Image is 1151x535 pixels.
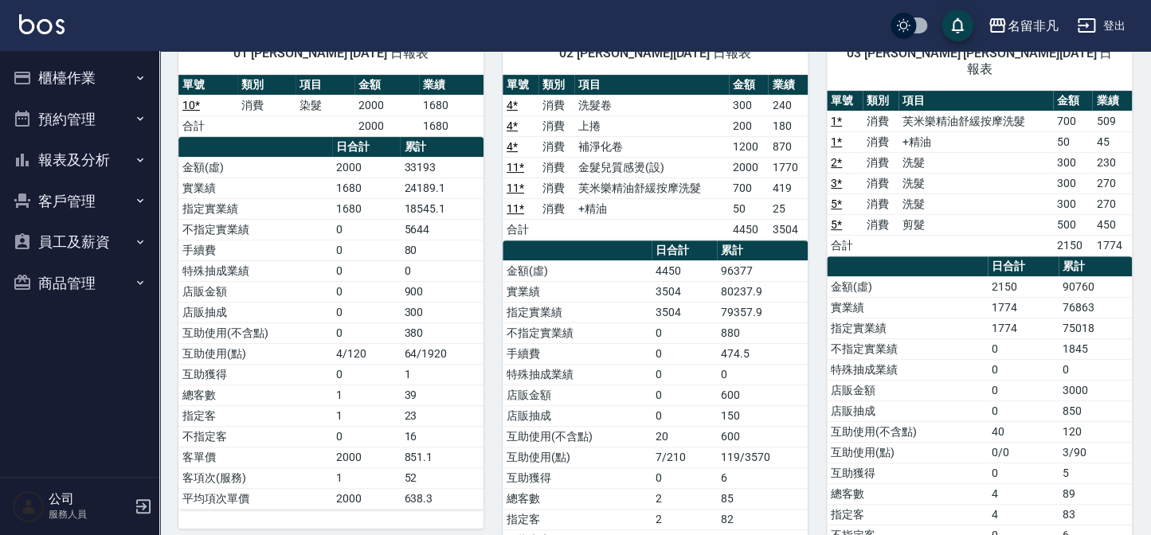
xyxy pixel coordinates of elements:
[400,302,483,322] td: 300
[729,136,769,157] td: 1200
[729,157,769,178] td: 2000
[178,157,332,178] td: 金額(虛)
[717,509,808,529] td: 82
[503,343,652,364] td: 手續費
[652,302,717,322] td: 3504
[178,302,332,322] td: 店販抽成
[1092,91,1132,111] th: 業績
[717,467,808,488] td: 6
[652,405,717,426] td: 0
[827,91,863,111] th: 單號
[332,322,400,343] td: 0
[827,483,988,504] td: 總客數
[827,463,988,483] td: 互助獲得
[503,75,808,240] table: a dense table
[400,137,483,158] th: 累計
[503,426,652,447] td: 互助使用(不含點)
[574,75,729,96] th: 項目
[717,385,808,405] td: 600
[503,302,652,322] td: 指定實業績
[574,136,729,157] td: 補淨化卷
[198,45,464,61] span: 01 [PERSON_NAME] [DATE] 日報表
[419,95,483,115] td: 1680
[827,400,988,421] td: 店販抽成
[827,442,988,463] td: 互助使用(點)
[717,322,808,343] td: 880
[863,214,898,235] td: 消費
[503,467,652,488] td: 互助獲得
[898,111,1053,131] td: 芙米樂精油舒緩按摩洗髮
[827,235,863,256] td: 合計
[827,318,988,338] td: 指定實業績
[898,91,1053,111] th: 項目
[6,263,153,304] button: 商品管理
[717,260,808,281] td: 96377
[538,198,574,219] td: 消費
[827,276,988,297] td: 金額(虛)
[400,240,483,260] td: 80
[652,240,717,261] th: 日合計
[178,426,332,447] td: 不指定客
[332,426,400,447] td: 0
[332,260,400,281] td: 0
[400,281,483,302] td: 900
[1053,173,1093,193] td: 300
[178,260,332,281] td: 特殊抽成業績
[332,467,400,488] td: 1
[332,447,400,467] td: 2000
[717,405,808,426] td: 150
[296,75,354,96] th: 項目
[400,178,483,198] td: 24189.1
[827,359,988,380] td: 特殊抽成業績
[1092,111,1132,131] td: 509
[717,447,808,467] td: 119/3570
[178,467,332,488] td: 客項次(服務)
[6,181,153,222] button: 客戶管理
[988,442,1059,463] td: 0/0
[178,488,332,509] td: 平均項次單價
[332,343,400,364] td: 4/120
[296,95,354,115] td: 染髮
[988,338,1059,359] td: 0
[400,364,483,385] td: 1
[574,178,729,198] td: 芙米樂精油舒緩按摩洗髮
[574,198,729,219] td: +精油
[717,343,808,364] td: 474.5
[503,364,652,385] td: 特殊抽成業績
[49,491,130,507] h5: 公司
[1053,91,1093,111] th: 金額
[768,219,808,240] td: 3504
[863,131,898,152] td: 消費
[898,131,1053,152] td: +精油
[538,115,574,136] td: 消費
[538,95,574,115] td: 消費
[400,322,483,343] td: 380
[827,421,988,442] td: 互助使用(不含點)
[178,219,332,240] td: 不指定實業績
[652,343,717,364] td: 0
[1092,173,1132,193] td: 270
[652,509,717,529] td: 2
[419,75,483,96] th: 業績
[1053,152,1093,173] td: 300
[332,198,400,219] td: 1680
[717,281,808,302] td: 80237.9
[6,57,153,99] button: 櫃檯作業
[538,136,574,157] td: 消費
[863,152,898,173] td: 消費
[332,219,400,240] td: 0
[503,260,652,281] td: 金額(虛)
[988,483,1059,504] td: 4
[178,115,237,136] td: 合計
[652,385,717,405] td: 0
[988,297,1059,318] td: 1774
[503,219,538,240] td: 合計
[988,380,1059,400] td: 0
[1059,359,1132,380] td: 0
[354,75,419,96] th: 金額
[1092,193,1132,214] td: 270
[574,157,729,178] td: 金髮兒質感燙(設)
[522,45,789,61] span: 02 [PERSON_NAME][DATE] 日報表
[332,405,400,426] td: 1
[863,111,898,131] td: 消費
